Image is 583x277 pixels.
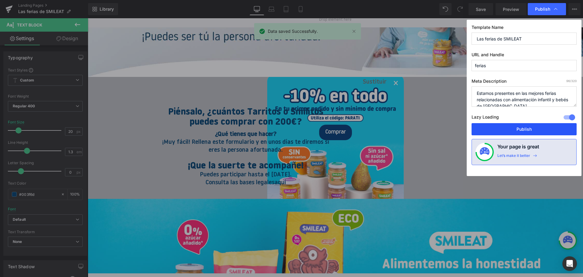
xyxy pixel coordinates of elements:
[65,144,251,153] h2: ¡Que la suerte te acompañe!
[65,89,251,109] h2: Piénsalo, ¿cuántos Tarritos o Smilitos puedes comprar con 200€?
[566,79,570,83] span: 96
[480,147,489,157] img: onboarding-status.svg
[562,256,577,271] div: Open Intercom Messenger
[65,153,251,168] p: Puedes participar hasta el [DATE]. Consulta las bases legales
[472,86,577,107] textarea: Estamos presentes en las mejores ferias relacionadas con alimentación infantil y bebés de [GEOGRA...
[275,59,491,69] p: Sustituir
[472,113,499,123] label: Lazy Loading
[472,25,577,33] label: Template Name
[535,6,550,12] span: Publish
[472,123,577,135] button: Publish
[566,79,577,83] span: /320
[497,153,530,161] div: Let’s make it better
[472,78,577,86] label: Meta Description
[187,161,198,168] a: aquí
[70,120,246,136] p: ¡Muy fácil! Rellena este formulario y en unos días te diremos si eres la persona afortunada.
[472,52,577,60] label: URL and Handle
[127,113,189,119] strong: ¿Qué tienes que hacer?
[497,143,539,153] h4: Your page is great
